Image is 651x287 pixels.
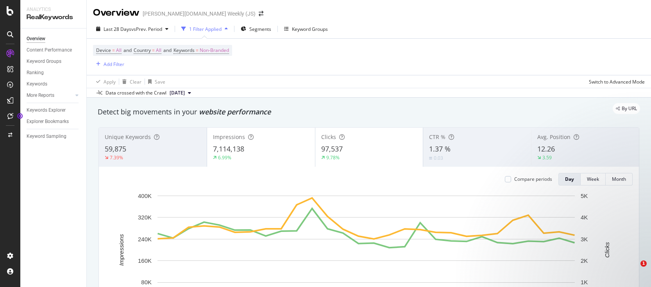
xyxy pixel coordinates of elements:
a: More Reports [27,91,73,100]
text: Impressions [118,234,125,266]
button: Apply [93,75,116,88]
div: Switch to Advanced Mode [589,78,645,85]
div: Add Filter [104,61,124,68]
div: 6.99% [218,154,231,161]
span: Country [134,47,151,53]
a: Keyword Groups [27,57,81,66]
button: Day [558,173,581,185]
div: Week [587,176,599,182]
text: 240K [138,236,152,242]
span: Clicks [321,133,336,141]
div: legacy label [613,103,640,114]
div: 1 Filter Applied [189,26,222,32]
span: vs Prev. Period [131,26,162,32]
span: Device [96,47,111,53]
button: Save [145,75,165,88]
div: Keyword Groups [292,26,328,32]
span: = [196,47,199,53]
button: Week [581,173,606,185]
span: 1 [640,260,647,267]
span: 7,114,138 [213,144,244,153]
div: 7.39% [110,154,123,161]
div: Keyword Sampling [27,132,66,141]
a: Ranking [27,69,81,77]
div: Clear [130,78,141,85]
span: Avg. Position [537,133,571,141]
div: Overview [27,35,45,43]
span: = [152,47,155,53]
span: Unique Keywords [105,133,151,141]
img: Equal [429,157,432,159]
div: Content Performance [27,46,72,54]
button: Segments [238,23,274,35]
span: Segments [249,26,271,32]
span: = [112,47,115,53]
span: By URL [622,106,637,111]
text: 5K [581,193,588,199]
div: 0.03 [434,155,443,161]
button: [DATE] [166,88,194,98]
text: 400K [138,193,152,199]
a: Keyword Sampling [27,132,81,141]
span: Impressions [213,133,245,141]
text: 160K [138,257,152,264]
span: 97,537 [321,144,343,153]
div: 3.59 [542,154,552,161]
div: Overview [93,6,139,20]
button: Clear [119,75,141,88]
div: Keywords [27,80,47,88]
div: arrow-right-arrow-left [259,11,263,16]
div: Apply [104,78,116,85]
span: and [123,47,132,53]
div: Save [155,78,165,85]
span: CTR % [429,133,445,141]
a: Explorer Bookmarks [27,118,81,126]
div: RealKeywords [27,13,80,22]
div: Compare periods [514,176,552,182]
text: 1K [581,279,588,285]
span: 2025 Sep. 21st [170,89,185,96]
button: 1 Filter Applied [178,23,231,35]
span: Last 28 Days [104,26,131,32]
div: Keyword Groups [27,57,61,66]
button: Add Filter [93,59,124,69]
button: Switch to Advanced Mode [586,75,645,88]
button: Last 28 DaysvsPrev. Period [93,23,172,35]
a: Content Performance [27,46,81,54]
text: 80K [141,279,152,285]
a: Overview [27,35,81,43]
text: 320K [138,214,152,221]
button: Keyword Groups [281,23,331,35]
div: [PERSON_NAME][DOMAIN_NAME] Weekly (JS) [143,10,256,18]
a: Keywords [27,80,81,88]
div: Data crossed with the Crawl [106,89,166,96]
span: Non-Branded [200,45,229,56]
div: Explorer Bookmarks [27,118,69,126]
span: 1.37 % [429,144,451,153]
span: All [156,45,161,56]
div: Day [565,176,574,182]
span: All [116,45,122,56]
button: Month [606,173,633,185]
div: 9.78% [326,154,340,161]
div: Keywords Explorer [27,106,66,114]
div: Month [612,176,626,182]
iframe: Intercom live chat [624,260,643,279]
div: More Reports [27,91,54,100]
span: Keywords [173,47,195,53]
span: 59,875 [105,144,126,153]
div: Analytics [27,6,80,13]
span: 12.26 [537,144,555,153]
div: Tooltip anchor [16,112,23,119]
a: Keywords Explorer [27,106,81,114]
span: and [163,47,172,53]
div: Ranking [27,69,44,77]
